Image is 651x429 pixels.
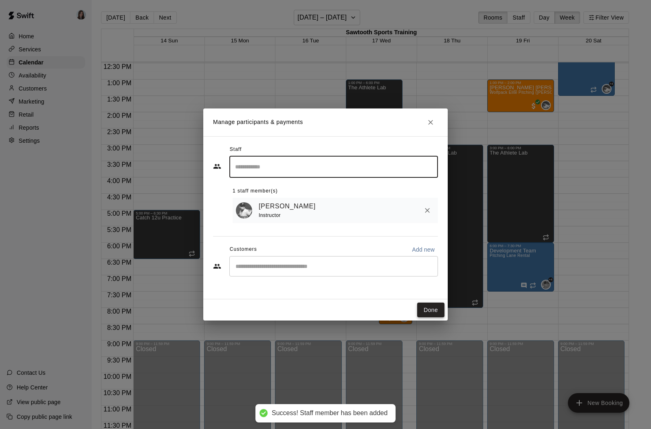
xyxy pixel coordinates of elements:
[259,212,281,218] span: Instructor
[412,245,435,254] p: Add new
[229,256,438,276] div: Start typing to search customers...
[272,409,387,418] div: Success! Staff member has been added
[420,203,435,218] button: Remove
[213,118,303,126] p: Manage participants & payments
[213,262,221,270] svg: Customers
[233,185,278,198] span: 1 staff member(s)
[409,243,438,256] button: Add new
[236,202,252,219] img: Brian Wolfe
[259,201,316,212] a: [PERSON_NAME]
[230,143,242,156] span: Staff
[213,162,221,170] svg: Staff
[417,303,444,318] button: Done
[229,156,438,178] div: Search staff
[230,243,257,256] span: Customers
[423,115,438,130] button: Close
